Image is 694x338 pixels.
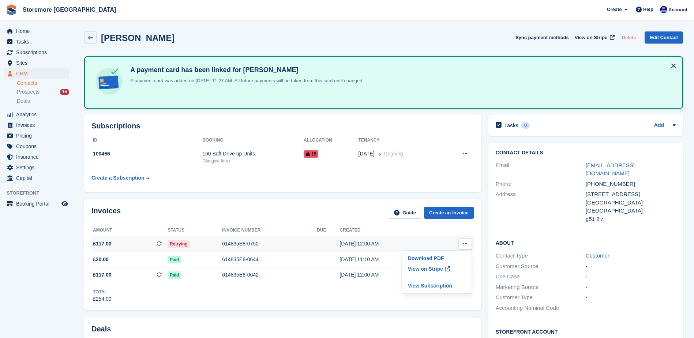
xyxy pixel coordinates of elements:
span: Subscriptions [16,47,60,57]
span: Retrying [168,240,190,248]
div: 614835E8-0642 [222,271,317,279]
span: Insurance [16,152,60,162]
a: menu [4,152,69,162]
a: menu [4,162,69,173]
div: [STREET_ADDRESS] [586,190,676,199]
a: menu [4,173,69,183]
span: Account [668,6,687,14]
span: Paid [168,256,181,263]
span: £20.00 [93,256,109,263]
span: Pricing [16,131,60,141]
span: Analytics [16,109,60,120]
span: Storefront [7,189,73,197]
h4: A payment card has been linked for [PERSON_NAME] [127,66,364,74]
span: £117.00 [93,240,112,248]
a: Edit Contact [645,31,683,44]
span: [DATE] [359,150,375,158]
a: Create an Invoice [424,207,474,219]
h2: Invoices [91,207,121,219]
div: [GEOGRAPHIC_DATA] [586,199,676,207]
a: Deals [17,97,69,105]
h2: About [496,239,676,246]
div: [DATE] 12:00 AM [340,240,436,248]
div: [DATE] 11:10 AM [340,256,436,263]
a: [EMAIL_ADDRESS][DOMAIN_NAME] [586,162,635,177]
span: Paid [168,271,181,279]
a: View on Stripe [572,31,616,44]
img: stora-icon-8386f47178a22dfd0bd8f6a31ec36ba5ce8667c1dd55bd0f319d3a0aa187defe.svg [6,4,17,15]
a: menu [4,58,69,68]
a: Add [654,121,664,130]
th: ID [91,135,202,146]
div: [PHONE_NUMBER] [586,180,676,188]
h2: Tasks [504,122,519,129]
th: Invoice number [222,225,317,236]
a: Prospects 15 [17,88,69,96]
div: Marketing Source [496,283,586,292]
a: Create a Subscription [91,171,149,185]
span: Invoices [16,120,60,130]
a: menu [4,26,69,36]
a: menu [4,109,69,120]
th: Booking [202,135,304,146]
div: Address [496,190,586,223]
th: Due [317,225,340,236]
div: 100466 [91,150,202,158]
a: menu [4,141,69,151]
div: 614835E8-0644 [222,256,317,263]
a: Customer [586,252,609,259]
h2: [PERSON_NAME] [101,33,175,43]
span: Home [16,26,60,36]
div: Glasgow Ibrox [202,158,304,164]
h2: Contact Details [496,150,676,156]
th: Tenancy [359,135,444,146]
div: [GEOGRAPHIC_DATA] [586,207,676,215]
span: Sites [16,58,60,68]
a: menu [4,37,69,47]
span: Help [643,6,653,13]
div: Phone [496,180,586,188]
a: Download PDF [405,253,469,263]
span: Booking Portal [16,199,60,209]
div: g51 2lz [586,215,676,224]
span: Settings [16,162,60,173]
a: View on Stripe [405,263,469,275]
span: Create [607,6,622,13]
a: Storemore [GEOGRAPHIC_DATA] [20,4,119,16]
a: Guide [389,207,421,219]
div: Customer Type [496,293,586,302]
span: £117.00 [93,271,112,279]
span: Prospects [17,89,40,95]
a: menu [4,131,69,141]
img: card-linked-ebf98d0992dc2aeb22e95c0e3c79077019eb2392cfd83c6a337811c24bc77127.svg [94,66,124,97]
div: Contact Type [496,252,586,260]
span: CRM [16,68,60,79]
h2: Storefront Account [496,328,676,335]
th: Created [340,225,436,236]
div: 614835E8-0750 [222,240,317,248]
span: Coupons [16,141,60,151]
th: Amount [91,225,168,236]
p: A payment card was added on [DATE] 11:27 AM. All future payments will be taken from this card unt... [127,77,364,84]
h2: Subscriptions [91,122,474,130]
a: Contacts [17,80,69,87]
a: View Subscription [405,281,469,290]
div: Create a Subscription [91,174,145,182]
span: Tasks [16,37,60,47]
div: - [586,293,676,302]
a: menu [4,47,69,57]
span: Ongoing [384,151,403,157]
div: Email [496,161,586,178]
div: - [586,283,676,292]
div: [DATE] 12:00 AM [340,271,436,279]
div: 0 [521,122,530,129]
a: menu [4,120,69,130]
span: View on Stripe [575,34,607,41]
a: menu [4,199,69,209]
a: Preview store [60,199,69,208]
th: Allocation [304,135,359,146]
img: Angela [660,6,667,13]
div: 15 [60,89,69,95]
